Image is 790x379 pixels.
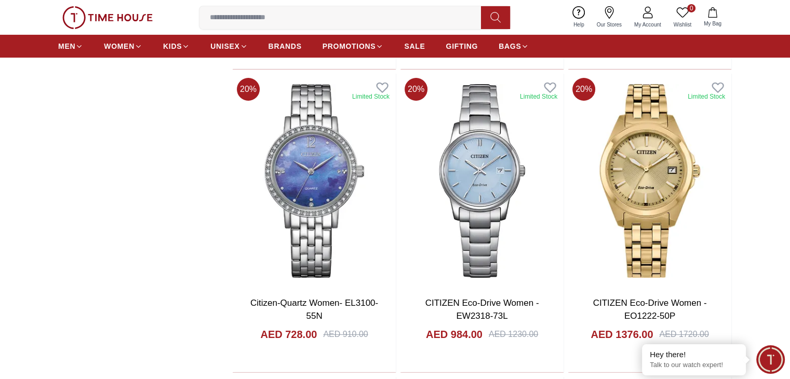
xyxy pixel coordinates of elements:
a: CITIZEN Eco-Drive Women - EW2318-73L [425,298,539,321]
a: Citizen-Quartz Women- EL3100-55N [250,298,378,321]
h4: AED 728.00 [260,327,317,342]
span: 20 % [572,78,595,101]
span: My Bag [700,20,726,28]
div: Hey there! [650,349,738,360]
div: AED 1720.00 [659,328,708,341]
div: AED 1230.00 [489,328,538,341]
button: My Bag [698,5,728,30]
span: MEN [58,41,75,51]
span: Help [569,21,588,29]
a: GIFTING [446,37,478,56]
div: Limited Stock [352,92,390,101]
span: BAGS [499,41,521,51]
a: 0Wishlist [667,4,698,31]
h4: AED 1376.00 [591,327,653,342]
a: PROMOTIONS [323,37,384,56]
a: Our Stores [591,4,628,31]
a: MEN [58,37,83,56]
span: UNISEX [210,41,239,51]
img: CITIZEN Eco-Drive Women - EW2318-73L [400,74,564,288]
div: Limited Stock [520,92,557,101]
a: CITIZEN Eco-Drive Women - EO1222-50P [593,298,707,321]
span: BRANDS [269,41,302,51]
h4: AED 984.00 [426,327,483,342]
a: WOMEN [104,37,142,56]
span: PROMOTIONS [323,41,376,51]
a: BAGS [499,37,529,56]
span: 20 % [237,78,260,101]
span: 20 % [405,78,427,101]
a: KIDS [163,37,190,56]
a: BRANDS [269,37,302,56]
span: Our Stores [593,21,626,29]
span: Wishlist [670,21,695,29]
div: AED 910.00 [323,328,368,341]
p: Talk to our watch expert! [650,361,738,370]
img: CITIZEN Eco-Drive Women - EO1222-50P [568,74,731,288]
span: 0 [687,4,695,12]
span: WOMEN [104,41,135,51]
a: SALE [404,37,425,56]
img: ... [62,6,153,29]
span: KIDS [163,41,182,51]
img: Citizen-Quartz Women- EL3100-55N [233,74,396,288]
span: GIFTING [446,41,478,51]
a: Help [567,4,591,31]
div: Limited Stock [688,92,725,101]
span: SALE [404,41,425,51]
a: UNISEX [210,37,247,56]
span: My Account [630,21,665,29]
div: Chat Widget [756,345,785,374]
